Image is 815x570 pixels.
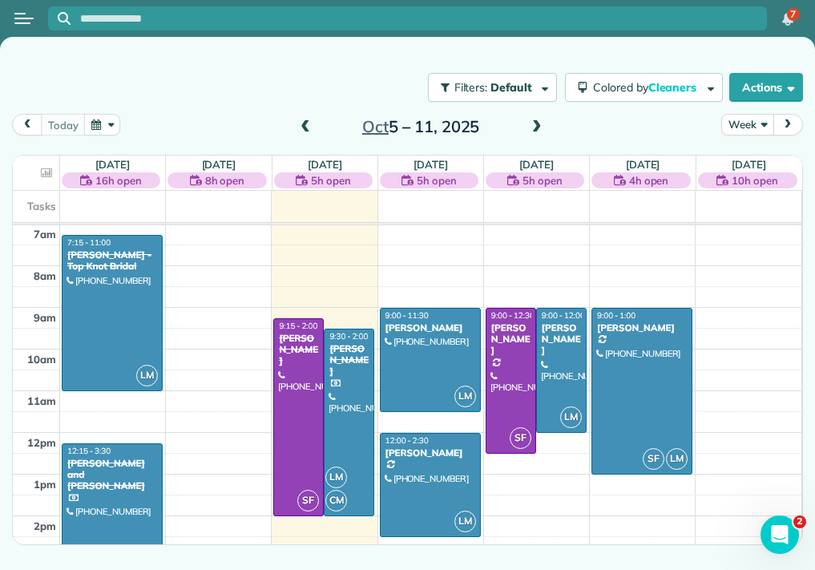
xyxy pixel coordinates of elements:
[58,12,71,25] svg: Focus search
[48,12,71,25] button: Focus search
[428,73,557,102] button: Filters: Default
[297,490,319,511] span: SF
[278,333,319,367] div: [PERSON_NAME]
[34,311,56,324] span: 9am
[414,158,448,171] a: [DATE]
[732,172,778,188] span: 10h open
[732,158,766,171] a: [DATE]
[490,80,533,95] span: Default
[27,353,56,366] span: 10am
[311,172,351,188] span: 5h open
[491,310,535,321] span: 9:00 - 12:30
[643,448,664,470] span: SF
[454,386,476,407] span: LM
[385,435,429,446] span: 12:00 - 2:30
[490,322,531,357] div: [PERSON_NAME]
[385,322,476,334] div: [PERSON_NAME]
[420,73,557,102] a: Filters: Default
[417,172,457,188] span: 5h open
[308,158,342,171] a: [DATE]
[329,343,369,378] div: [PERSON_NAME]
[454,80,488,95] span: Filters:
[362,116,389,136] span: Oct
[385,310,429,321] span: 9:00 - 11:30
[34,478,56,491] span: 1pm
[793,515,806,528] span: 2
[27,200,56,212] span: Tasks
[385,447,476,459] div: [PERSON_NAME]
[773,114,803,135] button: next
[593,80,702,95] span: Colored by
[790,8,796,21] span: 7
[596,322,688,334] div: [PERSON_NAME]
[325,467,347,488] span: LM
[67,458,158,492] div: [PERSON_NAME] and [PERSON_NAME]
[321,118,521,135] h2: 5 – 11, 2025
[519,158,554,171] a: [DATE]
[626,158,660,171] a: [DATE]
[729,73,803,102] button: Actions
[565,73,723,102] button: Colored byCleaners
[27,394,56,407] span: 11am
[761,515,799,554] iframe: Intercom live chat
[666,448,688,470] span: LM
[95,172,142,188] span: 16h open
[597,310,635,321] span: 9:00 - 1:00
[34,269,56,282] span: 8am
[329,331,368,342] span: 9:30 - 2:00
[522,172,563,188] span: 5h open
[454,511,476,532] span: LM
[14,10,34,27] button: Open menu
[12,114,42,135] button: prev
[67,249,158,273] div: [PERSON_NAME] - Top Knot Bridal
[721,114,773,135] button: Week
[541,322,582,357] div: [PERSON_NAME]
[325,490,347,511] span: CM
[542,310,585,321] span: 9:00 - 12:00
[510,427,531,449] span: SF
[67,446,111,456] span: 12:15 - 3:30
[41,114,85,135] button: today
[67,237,111,248] span: 7:15 - 11:00
[27,436,56,449] span: 12pm
[34,228,56,241] span: 7am
[560,406,582,428] span: LM
[95,158,130,171] a: [DATE]
[771,2,805,37] div: 7 unread notifications
[279,321,317,331] span: 9:15 - 2:00
[205,172,245,188] span: 8h open
[34,519,56,532] span: 2pm
[764,1,815,36] nav: Main
[136,365,158,386] span: LM
[629,172,669,188] span: 4h open
[648,80,700,95] span: Cleaners
[202,158,236,171] a: [DATE]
